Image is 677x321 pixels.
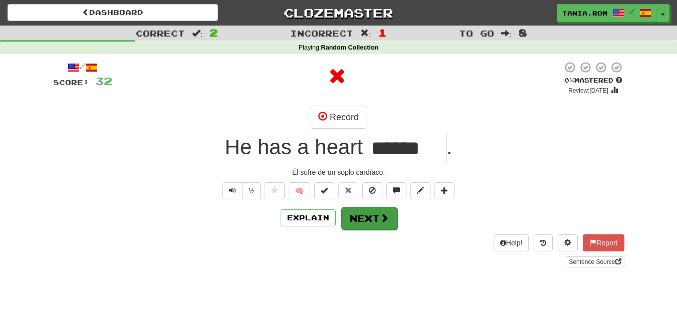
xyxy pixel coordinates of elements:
[386,182,406,199] button: Discuss sentence (alt+u)
[501,29,512,38] span: :
[562,9,607,18] span: Tania.rom
[360,29,371,38] span: :
[314,182,334,199] button: Set this sentence to 100% Mastered (alt+m)
[53,167,624,177] div: Él sufre de un soplo cardíaco.
[310,106,367,129] button: Record
[233,4,443,22] a: Clozemaster
[209,27,218,39] span: 2
[494,234,529,251] button: Help!
[222,182,243,199] button: Play sentence audio (ctl+space)
[53,61,112,74] div: /
[220,182,261,199] div: Text-to-speech controls
[583,234,624,251] button: Report
[459,28,494,38] span: To go
[568,87,608,94] small: Review: [DATE]
[242,182,261,199] button: ½
[315,135,363,159] span: heart
[53,78,89,87] span: Score:
[192,29,203,38] span: :
[434,182,455,199] button: Add to collection (alt+a)
[557,4,657,22] a: Tania.rom /
[297,135,309,159] span: a
[136,28,185,38] span: Correct
[534,234,553,251] button: Round history (alt+y)
[629,8,634,15] span: /
[341,207,397,230] button: Next
[95,75,112,87] span: 32
[290,28,353,38] span: Incorrect
[258,135,292,159] span: has
[566,256,624,267] a: Sentence Source
[446,135,453,159] span: .
[338,182,358,199] button: Reset to 0% Mastered (alt+r)
[225,135,252,159] span: He
[362,182,382,199] button: Ignore sentence (alt+i)
[564,76,574,84] span: 0 %
[281,209,336,226] button: Explain
[562,76,624,85] div: Mastered
[519,27,527,39] span: 8
[8,4,218,21] a: Dashboard
[378,27,387,39] span: 1
[410,182,430,199] button: Edit sentence (alt+d)
[265,182,285,199] button: Favorite sentence (alt+f)
[321,44,379,51] strong: Random Collection
[289,182,310,199] button: 🧠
